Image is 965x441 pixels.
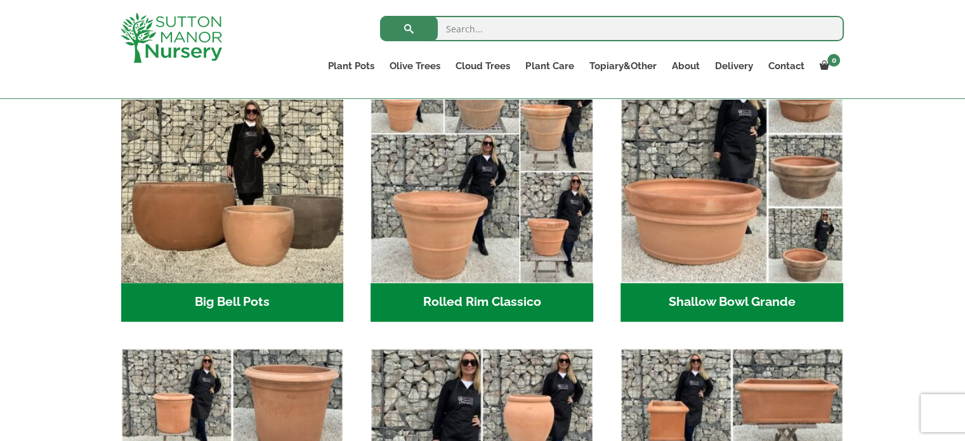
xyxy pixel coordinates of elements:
input: Search... [380,16,844,41]
img: Rolled Rim Classico [371,60,593,283]
a: Plant Pots [320,57,382,75]
a: Cloud Trees [448,57,518,75]
a: Visit product category Rolled Rim Classico [371,60,593,322]
a: Visit product category Big Bell Pots [121,60,344,322]
img: logo [121,13,222,63]
h2: Rolled Rim Classico [371,283,593,322]
img: Shallow Bowl Grande [620,60,843,283]
img: Big Bell Pots [121,60,344,283]
a: Olive Trees [382,57,448,75]
a: Visit product category Shallow Bowl Grande [620,60,843,322]
h2: Shallow Bowl Grande [620,283,843,322]
a: Plant Care [518,57,581,75]
a: Contact [760,57,811,75]
h2: Big Bell Pots [121,283,344,322]
a: Delivery [707,57,760,75]
span: 0 [827,54,840,67]
a: Topiary&Other [581,57,664,75]
a: About [664,57,707,75]
a: 0 [811,57,844,75]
